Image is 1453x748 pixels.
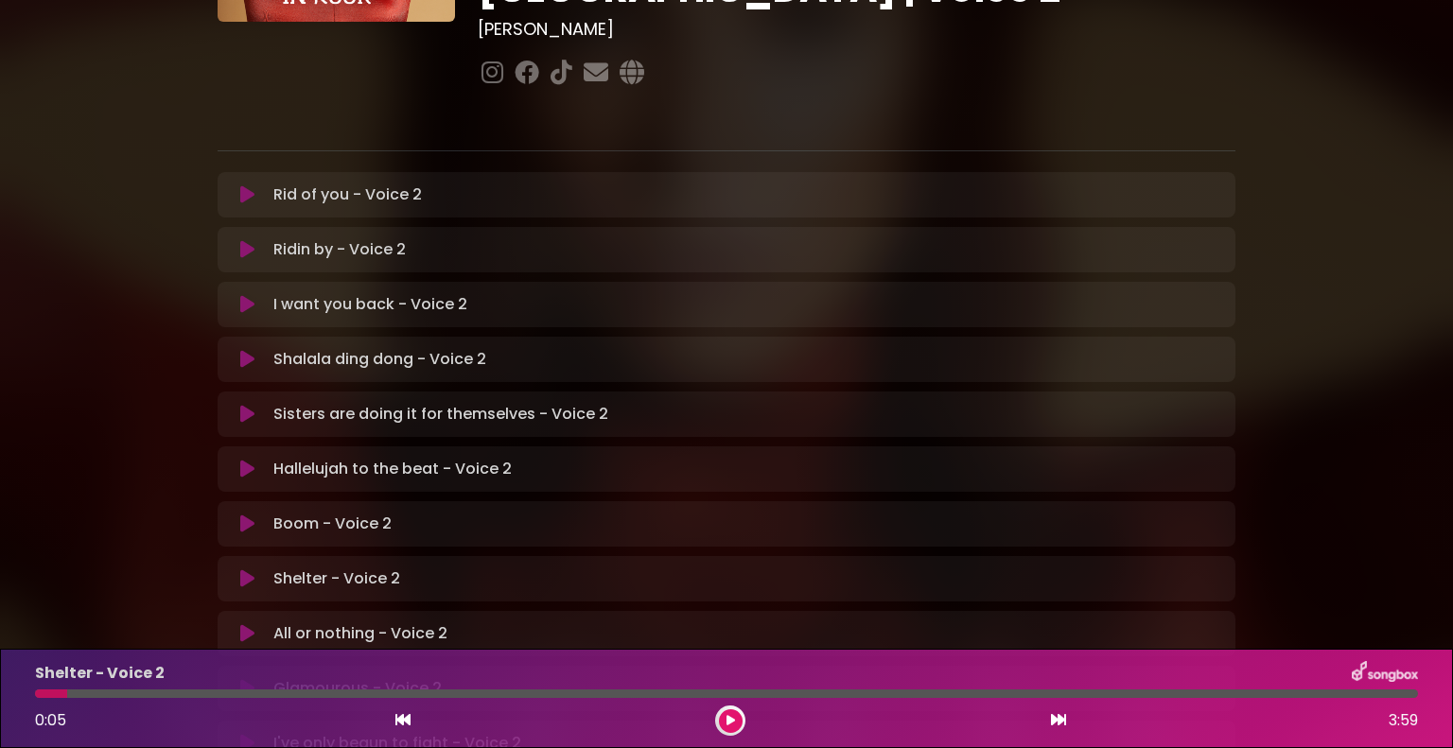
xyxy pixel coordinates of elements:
p: Shelter - Voice 2 [273,567,400,590]
span: 3:59 [1389,709,1418,732]
span: 0:05 [35,709,66,731]
h3: [PERSON_NAME] [478,19,1235,40]
p: Shelter - Voice 2 [35,662,165,685]
p: Hallelujah to the beat - Voice 2 [273,458,512,480]
p: All or nothing - Voice 2 [273,622,447,645]
p: Sisters are doing it for themselves - Voice 2 [273,403,608,426]
p: Rid of you - Voice 2 [273,183,422,206]
p: Boom - Voice 2 [273,513,392,535]
p: Ridin by - Voice 2 [273,238,406,261]
img: songbox-logo-white.png [1352,661,1418,686]
p: Shalala ding dong - Voice 2 [273,348,486,371]
p: I want you back - Voice 2 [273,293,467,316]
